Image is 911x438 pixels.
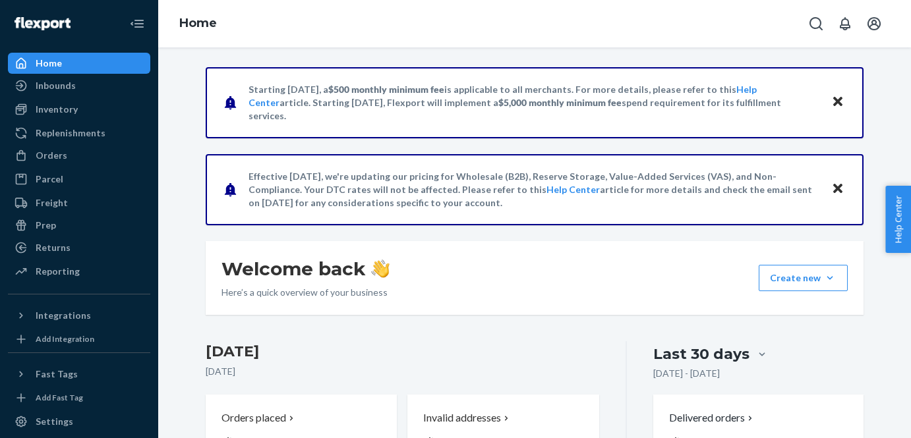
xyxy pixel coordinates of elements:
[653,344,749,364] div: Last 30 days
[8,390,150,406] a: Add Fast Tag
[36,309,91,322] div: Integrations
[36,415,73,428] div: Settings
[36,196,68,209] div: Freight
[36,392,83,403] div: Add Fast Tag
[206,341,599,362] h3: [DATE]
[8,305,150,326] button: Integrations
[8,53,150,74] a: Home
[861,11,887,37] button: Open account menu
[8,192,150,213] a: Freight
[8,99,150,120] a: Inventory
[179,16,217,30] a: Home
[36,368,78,381] div: Fast Tags
[36,173,63,186] div: Parcel
[8,75,150,96] a: Inbounds
[803,11,829,37] button: Open Search Box
[832,11,858,37] button: Open notifications
[8,145,150,166] a: Orders
[328,84,444,95] span: $500 monthly minimum fee
[8,261,150,282] a: Reporting
[36,103,78,116] div: Inventory
[371,260,390,278] img: hand-wave emoji
[8,237,150,258] a: Returns
[546,184,600,195] a: Help Center
[36,126,105,140] div: Replenishments
[8,123,150,144] a: Replenishments
[249,170,819,209] p: Effective [DATE], we're updating our pricing for Wholesale (B2B), Reserve Storage, Value-Added Se...
[653,367,720,380] p: [DATE] - [DATE]
[124,11,150,37] button: Close Navigation
[221,286,390,299] p: Here’s a quick overview of your business
[169,5,227,43] ol: breadcrumbs
[669,410,755,425] button: Delivered orders
[36,265,80,278] div: Reporting
[498,97,622,108] span: $5,000 monthly minimum fee
[36,241,71,254] div: Returns
[8,215,150,236] a: Prep
[8,411,150,432] a: Settings
[759,265,848,291] button: Create new
[221,257,390,281] h1: Welcome back
[249,83,819,123] p: Starting [DATE], a is applicable to all merchants. For more details, please refer to this article...
[36,57,62,70] div: Home
[885,186,911,253] button: Help Center
[36,219,56,232] div: Prep
[8,169,150,190] a: Parcel
[36,79,76,92] div: Inbounds
[8,331,150,347] a: Add Integration
[8,364,150,385] button: Fast Tags
[206,365,599,378] p: [DATE]
[36,149,67,162] div: Orders
[36,333,94,344] div: Add Integration
[15,17,71,30] img: Flexport logo
[829,93,846,112] button: Close
[829,180,846,199] button: Close
[423,410,501,425] p: Invalid addresses
[221,410,286,425] p: Orders placed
